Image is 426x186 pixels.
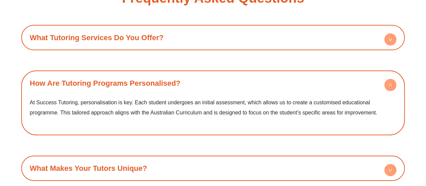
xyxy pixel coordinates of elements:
[25,74,401,92] div: How Are Tutoring Programs Personalised?
[25,92,401,132] div: How Are Tutoring Programs Personalised?
[30,100,377,115] span: At Success Tutoring, personalisation is key. Each student undergoes an initial assessment, which ...
[314,110,426,186] iframe: Chat Widget
[30,33,163,42] a: What Tutoring Services Do You Offer?
[25,28,401,47] div: What Tutoring Services Do You Offer?
[30,164,147,172] a: What Makes Your Tutors Unique?
[30,79,180,87] a: How Are Tutoring Programs Personalised?
[25,159,401,178] div: What Makes Your Tutors Unique?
